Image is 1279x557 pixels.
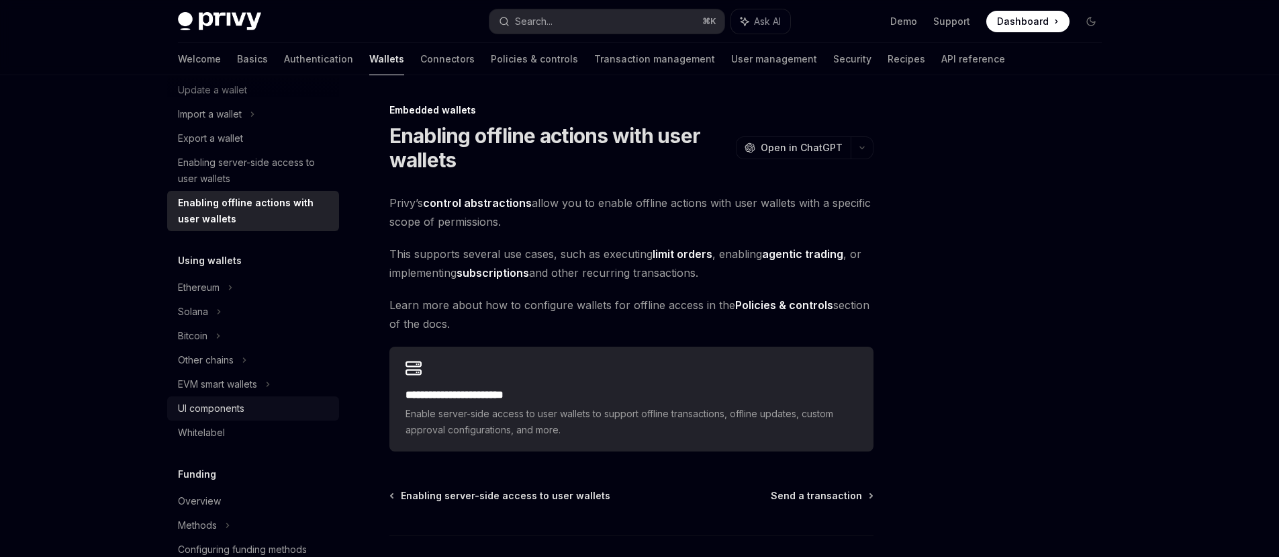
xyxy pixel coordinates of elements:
[178,43,221,75] a: Welcome
[178,155,331,187] div: Enabling server-side access to user wallets
[594,43,715,75] a: Transaction management
[389,194,873,231] span: Privy’s allow you to enable offline actions with user wallets with a specific scope of permissions.
[178,400,244,417] div: UI components
[457,266,529,280] strong: subscriptions
[389,245,873,282] span: This supports several use cases, such as executing , enabling , or implementing and other recurri...
[735,298,833,312] strong: Policies & controls
[389,296,873,333] span: Learn more about how to configure wallets for offline access in the section of the docs.
[736,136,851,159] button: Open in ChatGPT
[888,43,925,75] a: Recipes
[406,406,857,438] span: Enable server-side access to user wallets to support offline transactions, offline updates, custo...
[702,16,716,27] span: ⌘ K
[762,247,843,261] strong: agentic trading
[178,466,216,482] h5: Funding
[986,11,1070,32] a: Dashboard
[178,280,220,296] div: Ethereum
[178,195,331,227] div: Enabling offline actions with user wallets
[890,15,917,28] a: Demo
[771,489,872,503] a: Send a transaction
[731,9,790,34] button: Ask AI
[178,328,207,344] div: Bitcoin
[178,493,221,509] div: Overview
[178,376,257,392] div: EVM smart wallets
[167,396,339,421] a: UI components
[1080,11,1102,32] button: Toggle dark mode
[178,253,242,269] h5: Using wallets
[389,347,873,452] a: **** **** **** **** ****Enable server-side access to user wallets to support offline transactions...
[423,196,532,210] a: control abstractions
[489,9,724,34] button: Search...⌘K
[167,151,339,191] a: Enabling server-side access to user wallets
[237,43,268,75] a: Basics
[178,352,234,368] div: Other chains
[167,126,339,151] a: Export a wallet
[761,141,843,155] span: Open in ChatGPT
[178,106,242,122] div: Import a wallet
[771,489,862,503] span: Send a transaction
[178,12,261,31] img: dark logo
[389,103,873,117] div: Embedded wallets
[997,15,1049,28] span: Dashboard
[284,43,353,75] a: Authentication
[389,124,730,172] h1: Enabling offline actions with user wallets
[653,247,712,261] strong: limit orders
[167,421,339,445] a: Whitelabel
[515,13,553,30] div: Search...
[178,517,217,533] div: Methods
[420,43,475,75] a: Connectors
[941,43,1005,75] a: API reference
[391,489,610,503] a: Enabling server-side access to user wallets
[933,15,970,28] a: Support
[178,304,208,320] div: Solana
[178,425,225,441] div: Whitelabel
[167,489,339,513] a: Overview
[167,191,339,231] a: Enabling offline actions with user wallets
[401,489,610,503] span: Enabling server-side access to user wallets
[754,15,781,28] span: Ask AI
[491,43,578,75] a: Policies & controls
[369,43,404,75] a: Wallets
[731,43,817,75] a: User management
[833,43,871,75] a: Security
[178,130,243,146] div: Export a wallet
